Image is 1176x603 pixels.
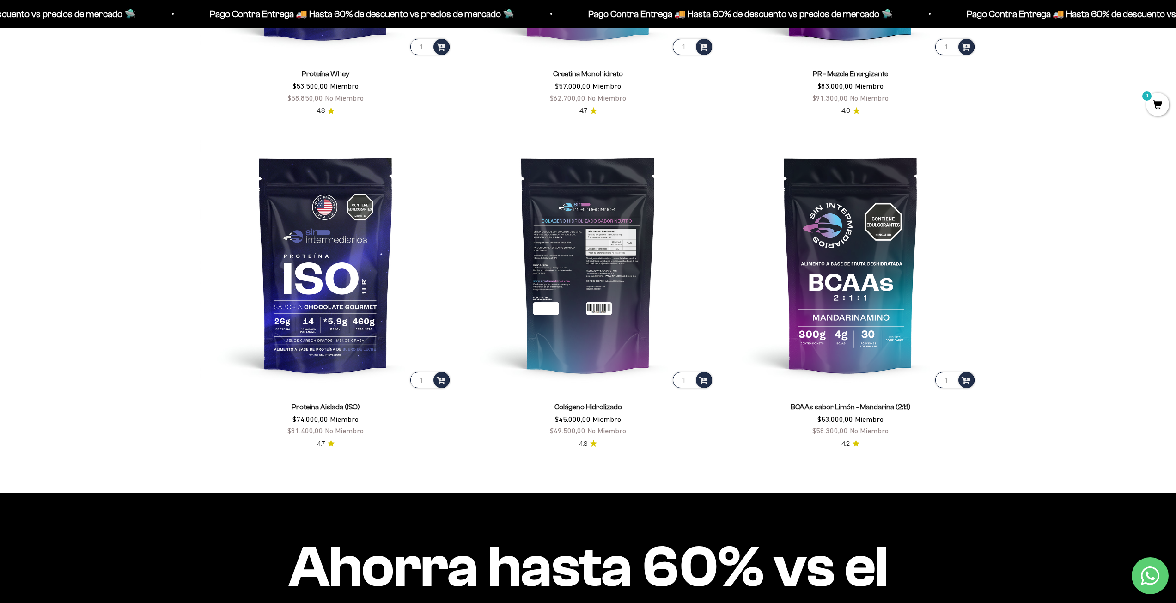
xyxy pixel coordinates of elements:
[463,139,714,390] img: Colágeno Hidrolizado
[1141,91,1152,102] mark: 0
[579,439,587,449] span: 4.8
[555,415,591,423] span: $45.000,00
[579,439,597,449] a: 4.84.8 de 5.0 estrellas
[841,106,850,116] span: 4.0
[587,426,626,435] span: No Miembro
[817,415,853,423] span: $53.000,00
[850,94,889,102] span: No Miembro
[550,94,585,102] span: $62.700,00
[207,6,512,21] p: Pago Contra Entrega 🚚 Hasta 60% de descuento vs precios de mercado 🛸
[579,106,587,116] span: 4.7
[850,426,889,435] span: No Miembro
[330,415,359,423] span: Miembro
[592,415,621,423] span: Miembro
[579,106,597,116] a: 4.74.7 de 5.0 estrellas
[325,426,364,435] span: No Miembro
[317,106,325,116] span: 4.8
[812,94,848,102] span: $91.300,00
[325,94,364,102] span: No Miembro
[841,106,860,116] a: 4.04.0 de 5.0 estrellas
[292,82,328,90] span: $53.500,00
[317,106,335,116] a: 4.84.8 de 5.0 estrellas
[287,426,323,435] span: $81.400,00
[855,82,884,90] span: Miembro
[553,70,623,78] a: Creatina Monohidrato
[317,439,335,449] a: 4.74.7 de 5.0 estrellas
[813,70,888,78] a: PR - Mezcla Energizante
[855,415,884,423] span: Miembro
[587,94,626,102] span: No Miembro
[841,439,850,449] span: 4.2
[287,94,323,102] span: $58.850,00
[812,426,848,435] span: $58.300,00
[555,82,591,90] span: $57.000,00
[817,82,853,90] span: $83.000,00
[302,70,349,78] a: Proteína Whey
[292,415,328,423] span: $74.000,00
[292,403,360,411] a: Proteína Aislada (ISO)
[1146,100,1169,110] a: 0
[317,439,325,449] span: 4.7
[791,403,911,411] a: BCAAs sabor Limón - Mandarina (2:1:1)
[586,6,890,21] p: Pago Contra Entrega 🚚 Hasta 60% de descuento vs precios de mercado 🛸
[592,82,621,90] span: Miembro
[550,426,585,435] span: $49.500,00
[330,82,359,90] span: Miembro
[841,439,859,449] a: 4.24.2 de 5.0 estrellas
[554,403,622,411] a: Colágeno Hidrolizado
